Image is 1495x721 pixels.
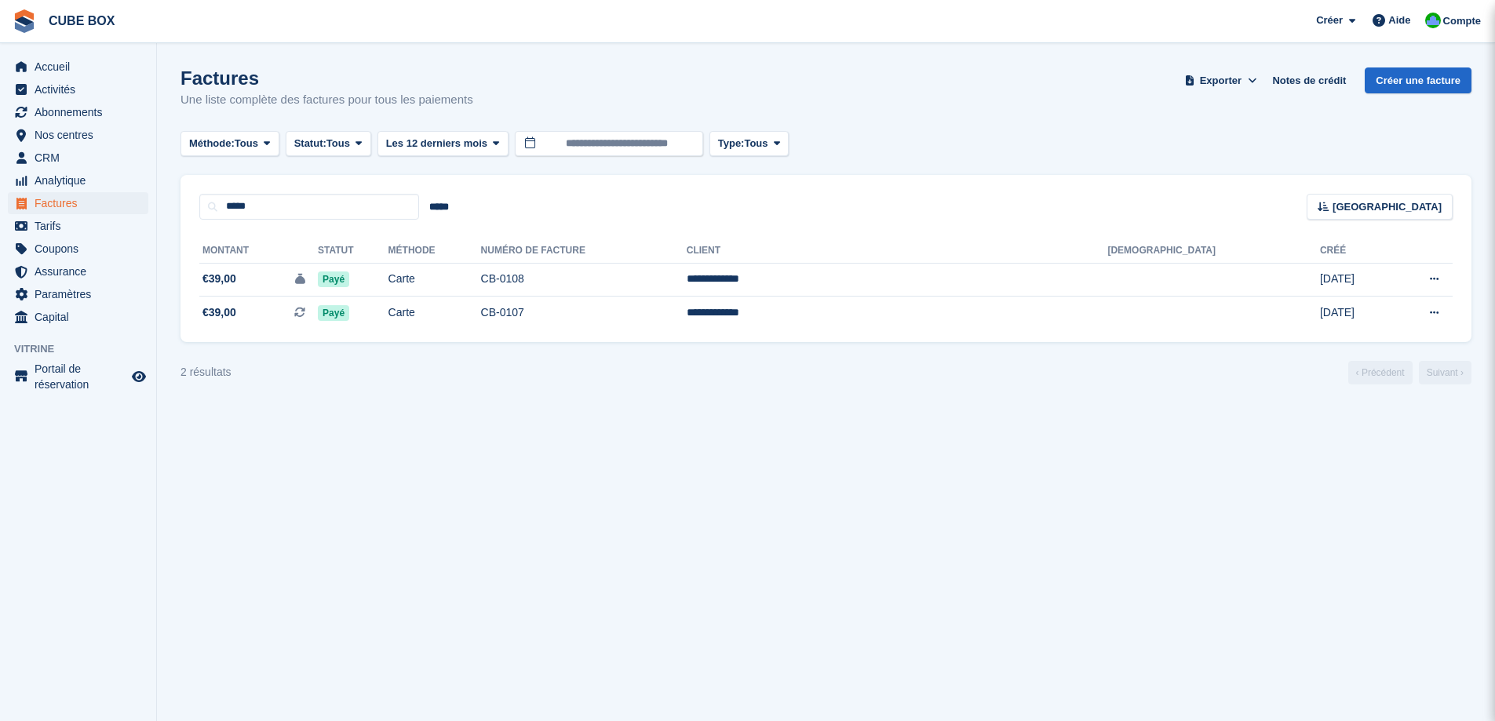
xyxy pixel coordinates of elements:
span: Exporter [1200,73,1242,89]
span: Portail de réservation [35,361,129,392]
th: Client [687,239,1108,264]
span: €39,00 [202,304,236,321]
span: Payé [318,305,349,321]
td: CB-0107 [481,297,687,330]
a: menu [8,283,148,305]
p: Une liste complète des factures pour tous les paiements [180,91,473,109]
span: [GEOGRAPHIC_DATA] [1333,199,1442,215]
span: Paramètres [35,283,129,305]
a: menu [8,192,148,214]
a: Créer une facture [1365,67,1471,93]
a: menu [8,101,148,123]
a: CUBE BOX [42,8,121,34]
span: Créer [1316,13,1343,28]
span: €39,00 [202,271,236,287]
th: [DEMOGRAPHIC_DATA] [1107,239,1319,264]
td: [DATE] [1320,263,1388,297]
span: Aide [1388,13,1410,28]
th: Statut [318,239,388,264]
span: Assurance [35,260,129,282]
span: Type: [718,136,745,151]
td: [DATE] [1320,297,1388,330]
button: Exporter [1181,67,1260,93]
span: Statut: [294,136,326,151]
a: menu [8,215,148,237]
h1: Factures [180,67,473,89]
span: Compte [1443,13,1481,29]
th: Méthode [388,239,481,264]
span: Tous [744,136,768,151]
td: CB-0108 [481,263,687,297]
span: CRM [35,147,129,169]
button: Méthode: Tous [180,131,279,157]
span: Capital [35,306,129,328]
div: 2 résultats [180,364,232,381]
span: Payé [318,271,349,287]
button: Type: Tous [709,131,789,157]
span: Les 12 derniers mois [386,136,487,151]
th: Montant [199,239,318,264]
a: menu [8,56,148,78]
span: Tous [235,136,258,151]
th: Numéro de facture [481,239,687,264]
a: menu [8,306,148,328]
a: menu [8,361,148,392]
a: menu [8,169,148,191]
a: Boutique d'aperçu [129,367,148,386]
a: menu [8,78,148,100]
span: Tous [326,136,350,151]
span: Analytique [35,169,129,191]
a: menu [8,238,148,260]
span: Vitrine [14,341,156,357]
a: Suivant [1419,361,1471,384]
span: Nos centres [35,124,129,146]
img: stora-icon-8386f47178a22dfd0bd8f6a31ec36ba5ce8667c1dd55bd0f319d3a0aa187defe.svg [13,9,36,33]
span: Accueil [35,56,129,78]
span: Méthode: [189,136,235,151]
span: Factures [35,192,129,214]
span: Activités [35,78,129,100]
a: menu [8,260,148,282]
a: Précédent [1348,361,1413,384]
a: menu [8,147,148,169]
img: Cube Box [1425,13,1441,28]
span: Tarifs [35,215,129,237]
a: menu [8,124,148,146]
a: Notes de crédit [1266,67,1352,93]
span: Coupons [35,238,129,260]
button: Les 12 derniers mois [377,131,509,157]
th: Créé [1320,239,1388,264]
td: Carte [388,297,481,330]
span: Abonnements [35,101,129,123]
button: Statut: Tous [286,131,371,157]
td: Carte [388,263,481,297]
nav: Page [1345,361,1475,384]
